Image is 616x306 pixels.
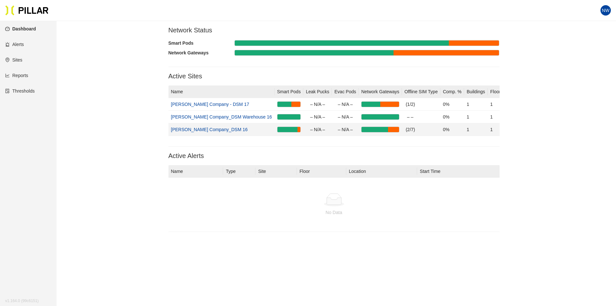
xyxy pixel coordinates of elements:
[464,111,488,123] td: 1
[303,85,332,98] th: Leak Pucks
[406,102,415,107] span: (1/2)
[334,113,356,120] div: – N/A –
[171,102,249,107] a: [PERSON_NAME] Company - DSM 17
[168,72,500,80] h3: Active Sites
[334,101,356,108] div: – N/A –
[171,127,248,132] a: [PERSON_NAME] Company_DSM 16
[5,57,22,62] a: environmentSites
[332,85,359,98] th: Evac Pods
[464,98,488,111] td: 1
[306,113,329,120] div: – N/A –
[5,88,35,94] a: exceptionThresholds
[602,5,609,16] span: NW
[488,123,505,136] td: 1
[488,98,505,111] td: 1
[359,85,402,98] th: Network Gateways
[168,40,235,47] div: Smart Pods
[440,98,464,111] td: 0%
[171,114,272,119] a: [PERSON_NAME] Company_DSM Warehouse 16
[488,111,505,123] td: 1
[168,152,500,160] h3: Active Alerts
[417,165,499,178] th: Start Time
[464,123,488,136] td: 1
[5,26,36,31] a: dashboardDashboard
[297,165,346,178] th: Floor
[168,85,275,98] th: Name
[174,209,494,216] div: No Data
[402,85,440,98] th: Offline SIM Type
[406,127,415,132] span: (2/7)
[5,5,49,16] img: Pillar Technologies
[440,123,464,136] td: 0%
[168,26,500,34] h3: Network Status
[464,85,488,98] th: Buildings
[168,49,235,56] div: Network Gateways
[440,111,464,123] td: 0%
[488,85,505,98] th: Floors
[223,165,255,178] th: Type
[306,101,329,108] div: – N/A –
[275,85,303,98] th: Smart Pods
[5,42,24,47] a: alertAlerts
[168,165,223,178] th: Name
[440,85,464,98] th: Comp. %
[334,126,356,133] div: – N/A –
[5,73,28,78] a: line-chartReports
[346,165,417,178] th: Location
[255,165,297,178] th: Site
[306,126,329,133] div: – N/A –
[407,113,438,120] div: – –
